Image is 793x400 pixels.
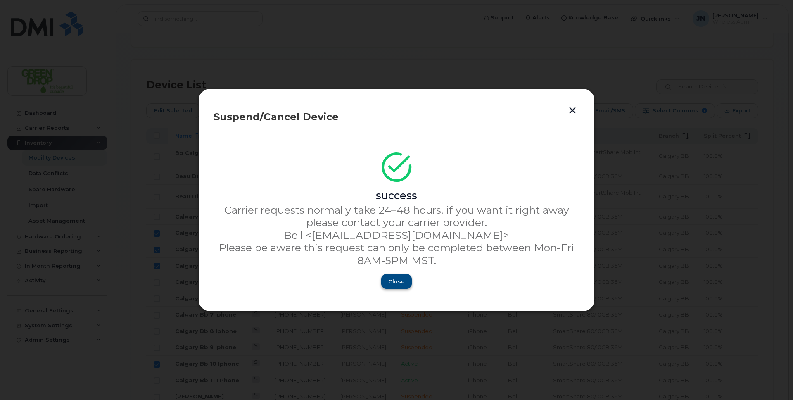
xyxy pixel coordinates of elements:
[214,229,579,241] p: Bell <[EMAIL_ADDRESS][DOMAIN_NAME]>
[381,274,412,289] button: Close
[214,204,579,229] p: Carrier requests normally take 24–48 hours, if you want it right away please contact your carrier...
[214,112,579,122] div: Suspend/Cancel Device
[214,189,579,202] div: success
[214,241,579,267] p: Please be aware this request can only be completed between Mon-Fri 8AM-5PM MST.
[388,278,405,286] span: Close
